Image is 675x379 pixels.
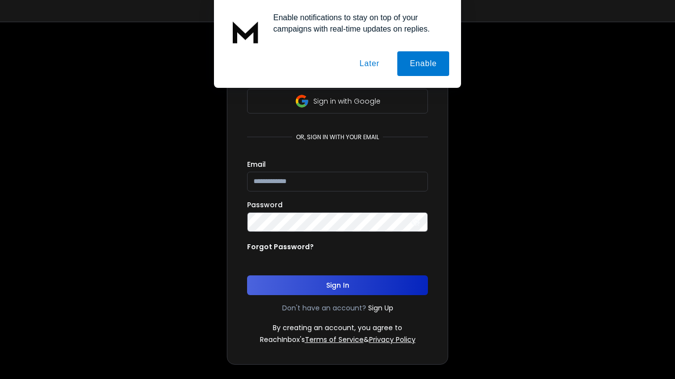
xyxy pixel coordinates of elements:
label: Password [247,201,283,208]
button: Later [347,51,391,76]
a: Terms of Service [305,335,364,344]
a: Sign Up [368,303,393,313]
a: Privacy Policy [369,335,416,344]
p: By creating an account, you agree to [273,323,402,333]
button: Sign in with Google [247,89,428,114]
button: Sign In [247,275,428,295]
button: Enable [397,51,449,76]
p: Forgot Password? [247,242,314,252]
img: notification icon [226,12,265,51]
p: Don't have an account? [282,303,366,313]
p: Sign in with Google [313,96,380,106]
label: Email [247,161,266,168]
p: or, sign in with your email [292,133,383,141]
p: ReachInbox's & [260,335,416,344]
div: Enable notifications to stay on top of your campaigns with real-time updates on replies. [265,12,449,35]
